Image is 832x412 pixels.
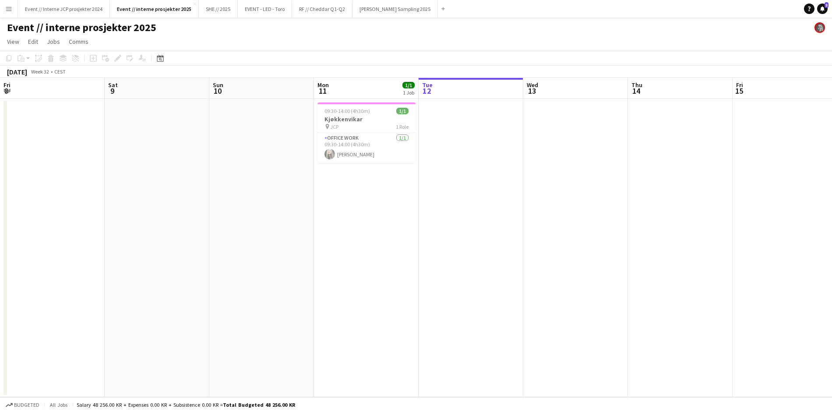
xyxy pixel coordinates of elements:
span: Sat [108,81,118,89]
span: Budgeted [14,402,39,408]
app-user-avatar: Julie Minken [814,22,825,33]
span: Thu [631,81,642,89]
span: Week 32 [29,68,51,75]
span: 3 [825,2,828,8]
span: 1/1 [396,108,409,114]
span: 1 Role [396,123,409,130]
button: SHE // 2025 [199,0,238,18]
div: Salary 48 256.00 KR + Expenses 0.00 KR + Subsistence 0.00 KR = [77,401,295,408]
div: 1 Job [403,89,414,96]
span: All jobs [48,401,69,408]
span: 09:30-14:00 (4h30m) [324,108,370,114]
span: JCP [330,123,338,130]
app-job-card: 09:30-14:00 (4h30m)1/1Kjøkkenvikar JCP1 RoleOffice work1/109:30-14:00 (4h30m)[PERSON_NAME] [317,102,416,163]
button: EVENT - LED - Toro [238,0,292,18]
span: Comms [69,38,88,46]
h1: Event // interne prosjekter 2025 [7,21,156,34]
button: RF // Cheddar Q1-Q2 [292,0,353,18]
a: View [4,36,23,47]
a: Comms [65,36,92,47]
button: Event // interne prosjekter 2025 [110,0,199,18]
span: 10 [212,86,223,96]
span: View [7,38,19,46]
button: [PERSON_NAME] Sampling 2025 [353,0,438,18]
span: Edit [28,38,38,46]
span: 14 [630,86,642,96]
span: Sun [213,81,223,89]
div: [DATE] [7,67,27,76]
span: Tue [422,81,433,89]
span: 1/1 [402,82,415,88]
a: Jobs [43,36,63,47]
div: CEST [54,68,66,75]
span: 9 [107,86,118,96]
span: 11 [316,86,329,96]
h3: Kjøkkenvikar [317,115,416,123]
span: Jobs [47,38,60,46]
a: Edit [25,36,42,47]
span: 13 [525,86,538,96]
span: 8 [2,86,11,96]
a: 3 [817,4,828,14]
span: Fri [736,81,743,89]
span: Wed [527,81,538,89]
span: 15 [735,86,743,96]
span: Mon [317,81,329,89]
span: Total Budgeted 48 256.00 KR [223,401,295,408]
button: Event // Interne JCP prosjekter 2024 [18,0,110,18]
span: Fri [4,81,11,89]
span: 12 [421,86,433,96]
button: Budgeted [4,400,41,410]
app-card-role: Office work1/109:30-14:00 (4h30m)[PERSON_NAME] [317,133,416,163]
